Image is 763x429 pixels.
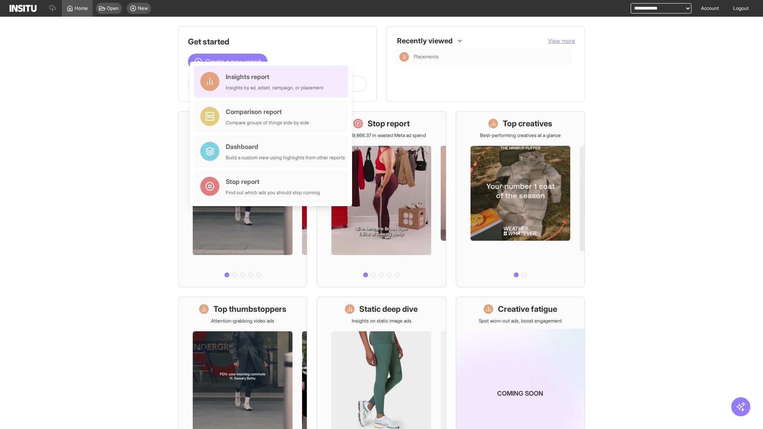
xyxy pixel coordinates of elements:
[317,111,446,287] a: Stop reportSave £19,866.37 in wasted Meta ad spend
[399,52,409,62] div: Insights
[414,54,569,60] span: Placements
[226,177,320,186] div: Stop report
[205,57,261,66] span: Create a new report
[138,5,148,12] span: New
[188,54,267,70] button: Create a new report
[337,132,426,139] p: Save £19,866.37 in wasted Meta ad spend
[188,36,367,47] h1: Get started
[226,85,323,91] div: Insights by ad, adset, campaign, or placement
[414,54,439,60] span: Placements
[480,132,561,139] p: Best-performing creatives at a glance
[359,303,418,315] h1: Static deep dive
[368,118,410,129] h1: Stop report
[503,118,552,129] h1: Top creatives
[226,189,320,196] div: Find out which ads you should stop running
[211,318,274,324] p: Attention-grabbing video ads
[352,318,411,324] p: Insights on static image ads
[226,142,345,151] div: Dashboard
[226,120,309,126] div: Compare groups of things side by side
[213,303,287,315] h1: Top thumbstoppers
[456,111,585,287] a: Top creativesBest-performing creatives at a glance
[226,155,345,161] div: Build a custom view using highlights from other reports
[75,5,88,12] span: Home
[548,37,575,44] span: View more
[548,37,575,45] button: View more
[226,107,309,116] div: Comparison report
[107,5,119,12] span: Open
[226,72,323,81] div: Insights report
[10,5,37,12] img: Logo
[178,111,307,287] a: What's live nowSee all active ads instantly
